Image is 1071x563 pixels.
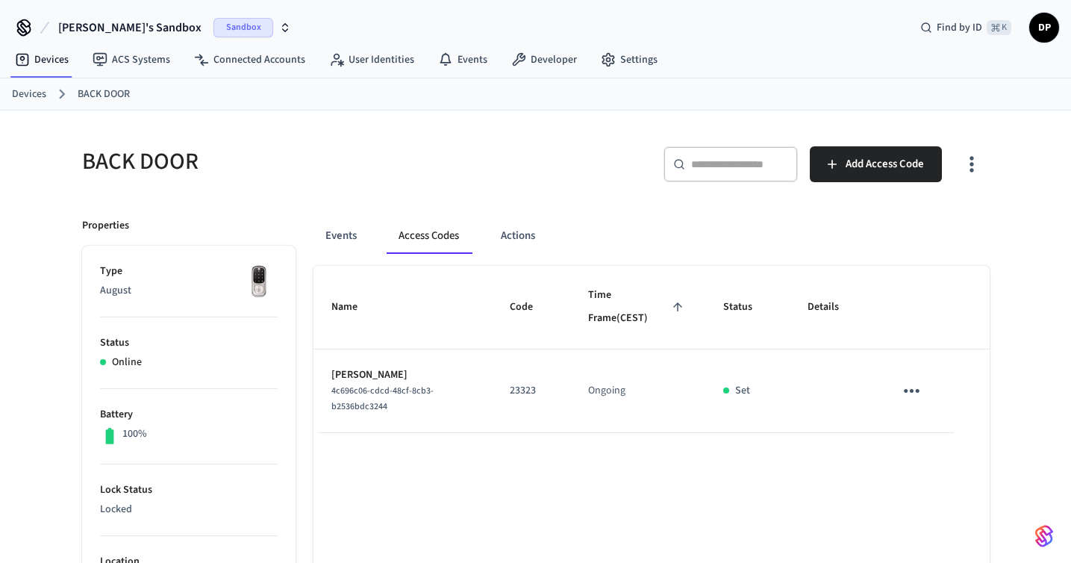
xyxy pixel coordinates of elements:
[313,266,990,433] table: sticky table
[735,383,750,399] p: Set
[846,155,924,174] span: Add Access Code
[987,20,1011,35] span: ⌘ K
[510,296,552,319] span: Code
[808,296,858,319] span: Details
[570,349,706,433] td: Ongoing
[331,296,377,319] span: Name
[723,296,772,319] span: Status
[100,335,278,351] p: Status
[1031,14,1058,41] span: DP
[100,407,278,423] p: Battery
[937,20,982,35] span: Find by ID
[589,46,669,73] a: Settings
[387,218,471,254] button: Access Codes
[112,355,142,370] p: Online
[426,46,499,73] a: Events
[1029,13,1059,43] button: DP
[182,46,317,73] a: Connected Accounts
[331,385,434,413] span: 4c696c06-cdcd-48cf-8cb3-b2536bdc3244
[82,218,129,234] p: Properties
[489,218,547,254] button: Actions
[100,264,278,279] p: Type
[100,482,278,498] p: Lock Status
[510,383,552,399] p: 23323
[331,367,474,383] p: [PERSON_NAME]
[100,283,278,299] p: August
[100,502,278,517] p: Locked
[12,87,46,102] a: Devices
[82,146,527,177] h5: BACK DOOR
[313,218,369,254] button: Events
[122,426,147,442] p: 100%
[1035,524,1053,548] img: SeamLogoGradient.69752ec5.svg
[588,284,688,331] span: Time Frame(CEST)
[240,264,278,301] img: Yale Assure Touchscreen Wifi Smart Lock, Satin Nickel, Front
[908,14,1023,41] div: Find by ID⌘ K
[213,18,273,37] span: Sandbox
[499,46,589,73] a: Developer
[810,146,942,182] button: Add Access Code
[317,46,426,73] a: User Identities
[81,46,182,73] a: ACS Systems
[58,19,202,37] span: [PERSON_NAME]'s Sandbox
[78,87,130,102] a: BACK DOOR
[313,218,990,254] div: ant example
[3,46,81,73] a: Devices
